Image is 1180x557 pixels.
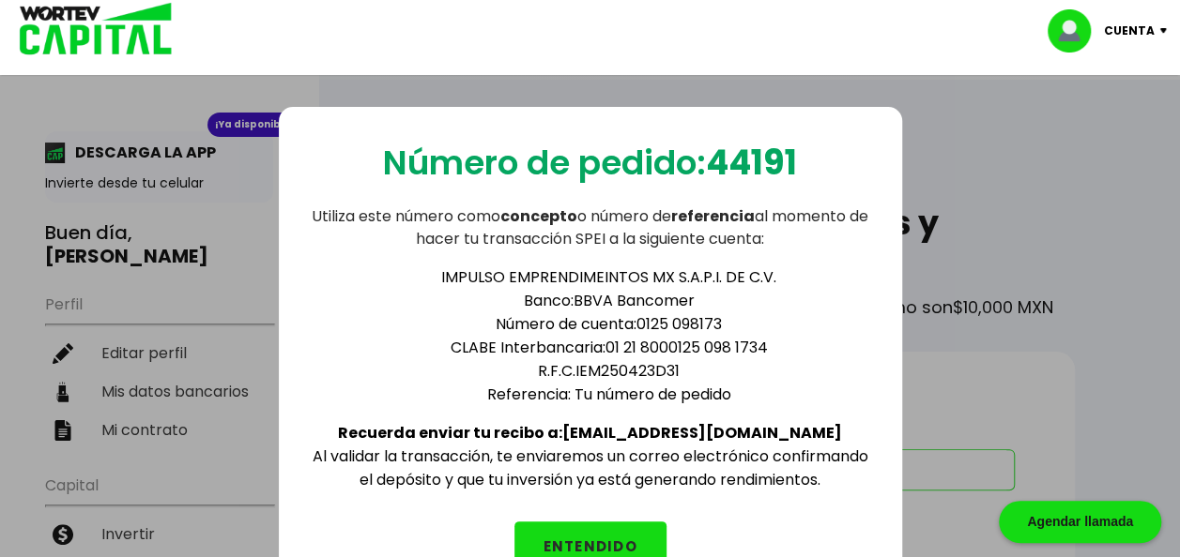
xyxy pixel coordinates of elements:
img: profile-image [1048,9,1104,53]
p: Número de pedido: [383,137,797,188]
div: Al validar la transacción, te enviaremos un correo electrónico confirmando el depósito y que tu i... [309,250,872,491]
p: Cuenta [1104,17,1155,45]
b: Recuerda enviar tu recibo a: [EMAIL_ADDRESS][DOMAIN_NAME] [338,422,842,444]
li: Número de cuenta: 0125 098173 [346,312,872,336]
li: CLABE Interbancaria: 01 21 8000125 098 1734 [346,336,872,359]
b: 44191 [706,139,797,187]
li: Banco: BBVA Bancomer [346,289,872,312]
li: IMPULSO EMPRENDIMEINTOS MX S.A.P.I. DE C.V. [346,265,872,289]
li: R.F.C. IEM250423D31 [346,359,872,383]
b: referencia [671,205,755,227]
b: concepto [500,205,577,227]
p: Utiliza este número como o número de al momento de hacer tu transacción SPEI a la siguiente cuenta: [309,205,872,250]
img: icon-down [1155,28,1180,34]
li: Referencia: Tu número de pedido [346,383,872,406]
div: Agendar llamada [999,501,1161,543]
